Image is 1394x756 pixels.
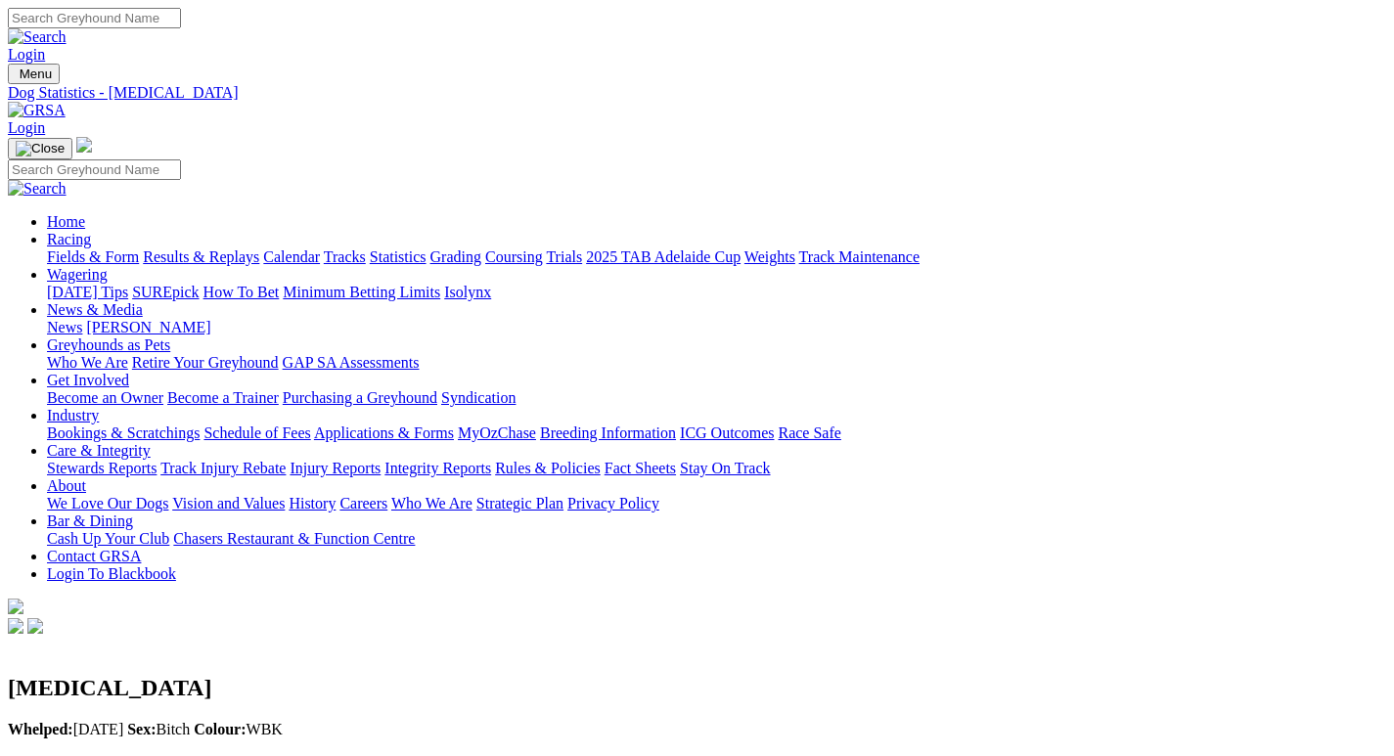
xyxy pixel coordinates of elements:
div: Bar & Dining [47,530,1386,548]
a: [PERSON_NAME] [86,319,210,335]
img: Search [8,28,67,46]
a: Wagering [47,266,108,283]
a: Stewards Reports [47,460,157,476]
a: Bookings & Scratchings [47,424,200,441]
a: Bar & Dining [47,512,133,529]
a: Who We Are [391,495,472,511]
div: Get Involved [47,389,1386,407]
a: News & Media [47,301,143,318]
a: Greyhounds as Pets [47,336,170,353]
a: Integrity Reports [384,460,491,476]
a: Chasers Restaurant & Function Centre [173,530,415,547]
div: About [47,495,1386,512]
img: logo-grsa-white.png [8,599,23,614]
img: Search [8,180,67,198]
a: Vision and Values [172,495,285,511]
a: Calendar [263,248,320,265]
button: Toggle navigation [8,138,72,159]
div: Care & Integrity [47,460,1386,477]
a: How To Bet [203,284,280,300]
a: Breeding Information [540,424,676,441]
a: Rules & Policies [495,460,601,476]
a: Coursing [485,248,543,265]
span: Bitch [127,721,190,737]
img: facebook.svg [8,618,23,634]
a: News [47,319,82,335]
img: logo-grsa-white.png [76,137,92,153]
a: About [47,477,86,494]
a: Careers [339,495,387,511]
a: GAP SA Assessments [283,354,420,371]
h2: [MEDICAL_DATA] [8,675,1386,701]
div: News & Media [47,319,1386,336]
a: SUREpick [132,284,199,300]
a: Contact GRSA [47,548,141,564]
a: Fields & Form [47,248,139,265]
a: Schedule of Fees [203,424,310,441]
a: Stay On Track [680,460,770,476]
a: Trials [546,248,582,265]
a: Track Injury Rebate [160,460,286,476]
span: Menu [20,67,52,81]
a: Login [8,46,45,63]
span: WBK [194,721,283,737]
a: Cash Up Your Club [47,530,169,547]
div: Industry [47,424,1386,442]
a: Fact Sheets [605,460,676,476]
a: Purchasing a Greyhound [283,389,437,406]
a: Minimum Betting Limits [283,284,440,300]
div: Racing [47,248,1386,266]
a: Retire Your Greyhound [132,354,279,371]
b: Whelped: [8,721,73,737]
a: We Love Our Dogs [47,495,168,511]
a: Care & Integrity [47,442,151,459]
img: GRSA [8,102,66,119]
input: Search [8,159,181,180]
a: Strategic Plan [476,495,563,511]
a: Track Maintenance [799,248,920,265]
a: 2025 TAB Adelaide Cup [586,248,741,265]
a: History [289,495,336,511]
a: Isolynx [444,284,491,300]
a: Racing [47,231,91,247]
a: Login To Blackbook [47,565,176,582]
div: Wagering [47,284,1386,301]
a: Become a Trainer [167,389,279,406]
a: Home [47,213,85,230]
a: Grading [430,248,481,265]
b: Sex: [127,721,156,737]
a: Statistics [370,248,427,265]
a: Syndication [441,389,516,406]
a: [DATE] Tips [47,284,128,300]
a: Login [8,119,45,136]
span: [DATE] [8,721,123,737]
input: Search [8,8,181,28]
a: Results & Replays [143,248,259,265]
a: Industry [47,407,99,423]
a: ICG Outcomes [680,424,774,441]
a: MyOzChase [458,424,536,441]
a: Weights [744,248,795,265]
a: Who We Are [47,354,128,371]
img: Close [16,141,65,156]
a: Applications & Forms [314,424,454,441]
a: Get Involved [47,372,129,388]
div: Greyhounds as Pets [47,354,1386,372]
a: Become an Owner [47,389,163,406]
a: Privacy Policy [567,495,659,511]
img: twitter.svg [27,618,43,634]
a: Tracks [324,248,366,265]
a: Race Safe [778,424,840,441]
a: Dog Statistics - [MEDICAL_DATA] [8,84,1386,102]
a: Injury Reports [290,460,381,476]
button: Toggle navigation [8,64,60,84]
b: Colour: [194,721,246,737]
